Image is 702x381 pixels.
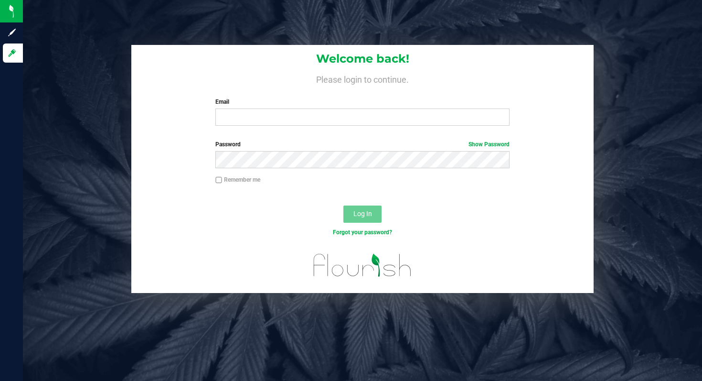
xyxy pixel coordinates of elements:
input: Remember me [215,177,222,184]
span: Log In [353,210,372,218]
inline-svg: Log in [7,48,17,58]
img: flourish_logo.svg [305,247,420,284]
label: Email [215,98,509,106]
span: Password [215,141,241,148]
a: Show Password [468,141,510,148]
h4: Please login to continue. [131,73,594,84]
button: Log In [343,206,382,223]
inline-svg: Sign up [7,28,17,37]
h1: Welcome back! [131,53,594,65]
label: Remember me [215,175,260,184]
a: Forgot your password? [333,229,392,236]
